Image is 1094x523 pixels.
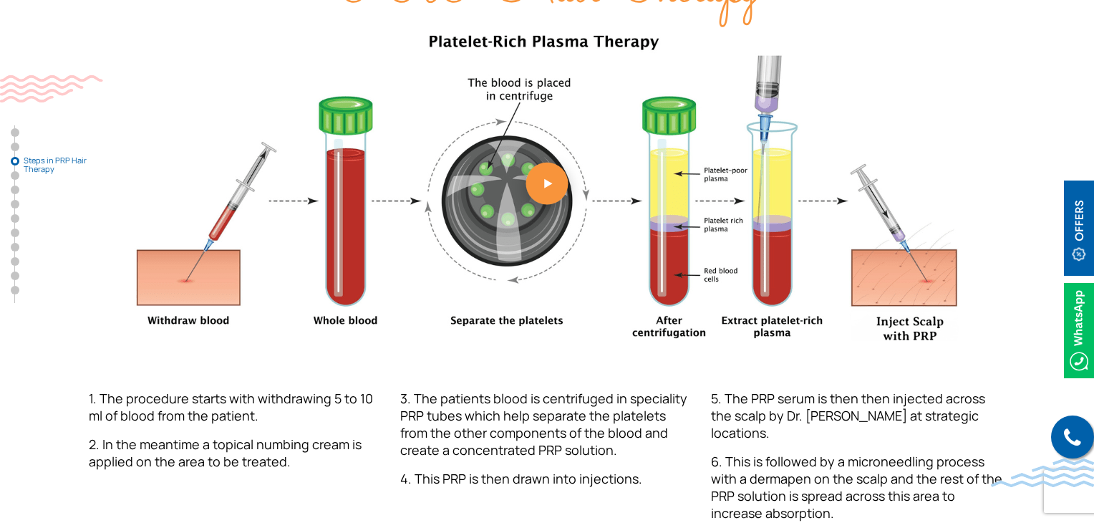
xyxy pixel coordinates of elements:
[24,156,95,173] span: Steps in PRP Hair Therapy
[89,436,362,470] span: 2. In the meantime a topical numbing cream is applied on the area to be treated.
[1064,181,1094,276] img: offerBt
[89,390,373,424] span: 1. The procedure starts with withdrawing 5 to 10 ml of blood from the patient.
[11,157,19,165] a: Steps in PRP Hair Therapy
[400,470,642,487] span: 4. This PRP is then drawn into injections.
[400,390,687,459] span: 3. The patients blood is centrifuged in speciality PRP tubes which help separate the platelets fr...
[711,390,985,441] span: 5. The PRP serum is then then injected across the scalp by Dr. [PERSON_NAME] at strategic locations.
[1064,322,1094,337] a: Whatsappicon
[991,459,1094,487] img: bluewave
[1064,283,1094,378] img: Whatsappicon
[711,453,1002,522] span: 6. This is followed by a microneedling process with a dermapen on the scalp and the rest of the P...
